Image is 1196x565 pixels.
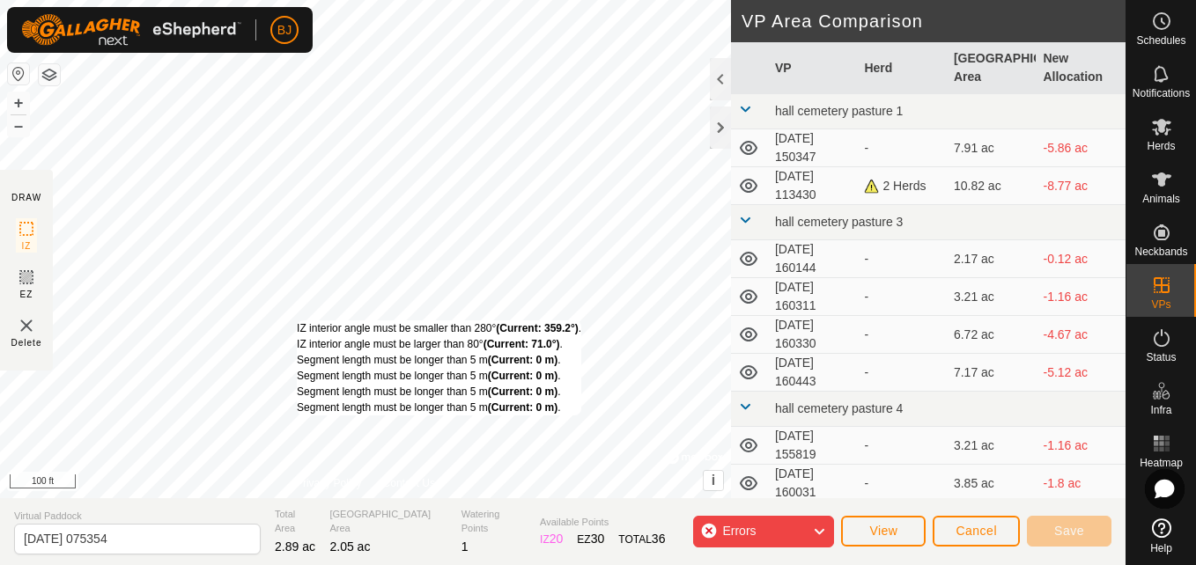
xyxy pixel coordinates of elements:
td: -5.86 ac [1036,129,1126,167]
td: [DATE] 160330 [768,316,858,354]
th: [GEOGRAPHIC_DATA] Area [947,42,1037,94]
span: Help [1150,543,1172,554]
div: - [864,250,940,268]
span: BJ [277,21,292,40]
div: - [864,288,940,306]
td: -0.12 ac [1036,240,1126,278]
td: 10.82 ac [947,167,1037,205]
span: Errors [722,524,756,538]
span: Watering Points [461,507,526,536]
span: 2.05 ac [329,539,370,554]
span: 30 [591,532,605,546]
span: Neckbands [1134,246,1187,257]
span: i [712,473,715,488]
b: (Current: 0 m) [488,385,557,398]
span: 2.89 ac [275,539,315,554]
th: Herd [857,42,947,94]
td: [DATE] 150347 [768,129,858,167]
b: (Current: 0 m) [488,401,557,414]
span: 1 [461,539,469,554]
span: Schedules [1136,35,1185,46]
span: hall cemetery pasture 1 [775,104,904,118]
td: [DATE] 160443 [768,354,858,392]
td: 3.85 ac [947,465,1037,503]
div: IZ interior angle must be smaller than 280° . IZ interior angle must be larger than 80° . Segment... [297,320,581,415]
td: [DATE] 160031 [768,465,858,503]
td: 2.17 ac [947,240,1037,278]
span: Notifications [1133,88,1190,99]
div: 2 Herds [864,177,940,195]
span: Herds [1147,141,1175,151]
span: Status [1146,352,1176,363]
span: [GEOGRAPHIC_DATA] Area [329,507,447,536]
span: 36 [652,532,666,546]
td: 7.91 ac [947,129,1037,167]
button: Cancel [933,516,1020,547]
span: Animals [1142,194,1180,204]
th: VP [768,42,858,94]
img: Gallagher Logo [21,14,241,46]
button: – [8,115,29,136]
div: - [864,326,940,344]
b: (Current: 359.2°) [496,322,579,334]
button: + [8,92,29,114]
button: i [704,471,723,490]
h2: VP Area Comparison [742,11,1126,32]
td: 3.21 ac [947,427,1037,465]
span: Save [1054,524,1084,538]
span: Total Area [275,507,315,536]
a: Contact Us [383,475,435,491]
div: - [864,437,940,455]
div: EZ [577,530,604,548]
div: - [864,474,940,493]
img: VP [16,315,37,336]
th: New Allocation [1036,42,1126,94]
div: - [864,363,940,382]
span: Virtual Paddock [14,509,261,524]
div: DRAW [11,191,41,204]
button: Map Layers [39,64,60,85]
td: [DATE] 160311 [768,278,858,316]
button: View [841,516,926,547]
td: [DATE] 155819 [768,427,858,465]
span: EZ [20,288,33,301]
span: 20 [550,532,564,546]
td: -8.77 ac [1036,167,1126,205]
div: TOTAL [618,530,665,548]
td: -5.12 ac [1036,354,1126,392]
div: - [864,139,940,158]
span: hall cemetery pasture 4 [775,401,904,415]
span: VPs [1151,299,1170,310]
td: [DATE] 113430 [768,167,858,205]
button: Save [1027,516,1111,547]
td: 3.21 ac [947,278,1037,316]
span: Infra [1150,405,1171,415]
td: 6.72 ac [947,316,1037,354]
a: Privacy Policy [296,475,362,491]
td: -1.16 ac [1036,278,1126,316]
td: -1.8 ac [1036,465,1126,503]
span: hall cemetery pasture 3 [775,215,904,229]
span: IZ [22,239,32,253]
td: [DATE] 160144 [768,240,858,278]
button: Reset Map [8,63,29,84]
b: (Current: 71.0°) [484,338,560,350]
div: IZ [540,530,563,548]
span: Available Points [540,515,665,530]
td: 7.17 ac [947,354,1037,392]
span: View [869,524,897,538]
b: (Current: 0 m) [488,370,557,382]
span: Delete [11,336,42,349]
span: Cancel [956,524,997,538]
td: -4.67 ac [1036,316,1126,354]
b: (Current: 0 m) [488,354,557,366]
span: Heatmap [1140,458,1183,468]
a: Help [1126,511,1196,561]
td: -1.16 ac [1036,427,1126,465]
